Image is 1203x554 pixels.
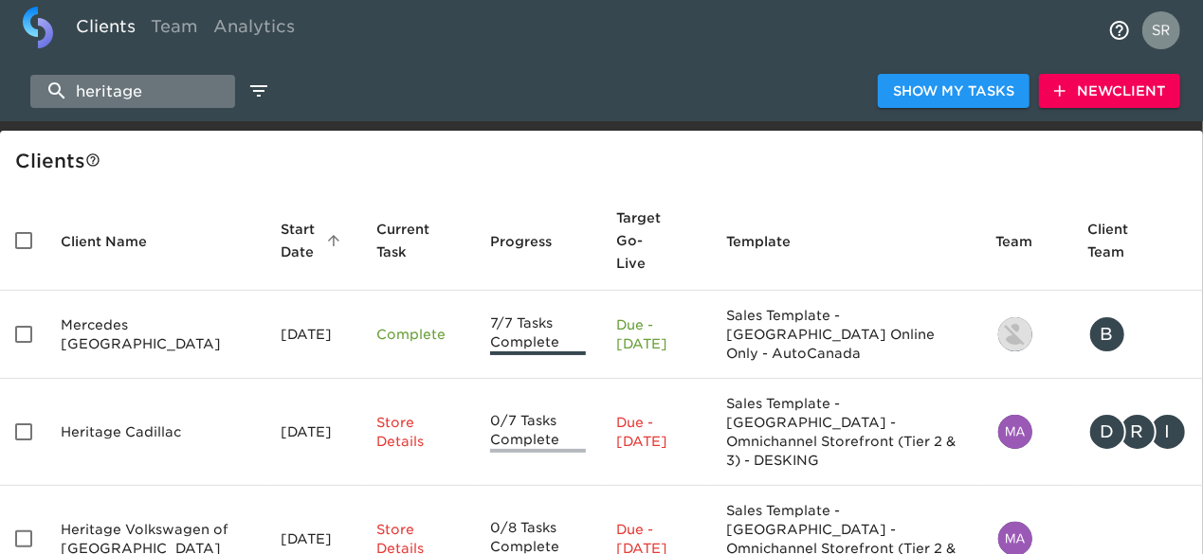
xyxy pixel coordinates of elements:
[1088,413,1126,451] div: D
[1088,413,1188,451] div: dgaynor@heritagecadillac.net, rsteadman@heritagecadillac.net, ingy@ehautomotive.com
[996,413,1058,451] div: matthew.grajales@cdk.com
[711,291,981,379] td: Sales Template - [GEOGRAPHIC_DATA] Online Only - AutoCanada
[1149,413,1187,451] div: I
[1039,74,1180,109] button: NewClient
[1088,315,1188,353] div: byates@mbhv.ca
[376,218,435,263] span: This is the next Task in this Hub that should be completed
[243,75,275,107] button: edit
[475,379,601,486] td: 0/7 Tasks Complete
[85,152,100,168] svg: This is a list of all of your clients and clients shared with you
[616,206,696,275] span: Target Go-Live
[23,7,53,48] img: logo
[376,413,460,451] p: Store Details
[46,291,265,379] td: Mercedes [GEOGRAPHIC_DATA]
[1119,413,1157,451] div: R
[996,315,1058,353] div: ryan.tamanini@roadster.com
[1088,218,1188,263] span: Client Team
[616,206,671,275] span: Calculated based on the start date and the duration of all Tasks contained in this Hub.
[15,146,1195,176] div: Client s
[68,7,143,53] a: Clients
[893,80,1014,103] span: Show My Tasks
[616,413,696,451] p: Due - [DATE]
[265,291,361,379] td: [DATE]
[206,7,302,53] a: Analytics
[30,75,235,108] input: search
[1142,11,1180,49] img: Profile
[61,230,172,253] span: Client Name
[490,230,576,253] span: Progress
[726,230,815,253] span: Template
[1054,80,1165,103] span: New Client
[1088,315,1126,353] div: B
[46,379,265,486] td: Heritage Cadillac
[376,218,460,263] span: Current Task
[996,230,1058,253] span: Team
[143,7,206,53] a: Team
[878,74,1030,109] button: Show My Tasks
[711,379,981,486] td: Sales Template - [GEOGRAPHIC_DATA] - Omnichannel Storefront (Tier 2 & 3) - DESKING
[265,379,361,486] td: [DATE]
[1097,8,1142,53] button: notifications
[475,291,601,379] td: 7/7 Tasks Complete
[281,218,346,263] span: Start Date
[616,315,696,353] p: Due - [DATE]
[998,415,1032,449] img: matthew.grajales@cdk.com
[376,325,460,344] p: Complete
[998,317,1032,351] img: ryan.tamanini@roadster.com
